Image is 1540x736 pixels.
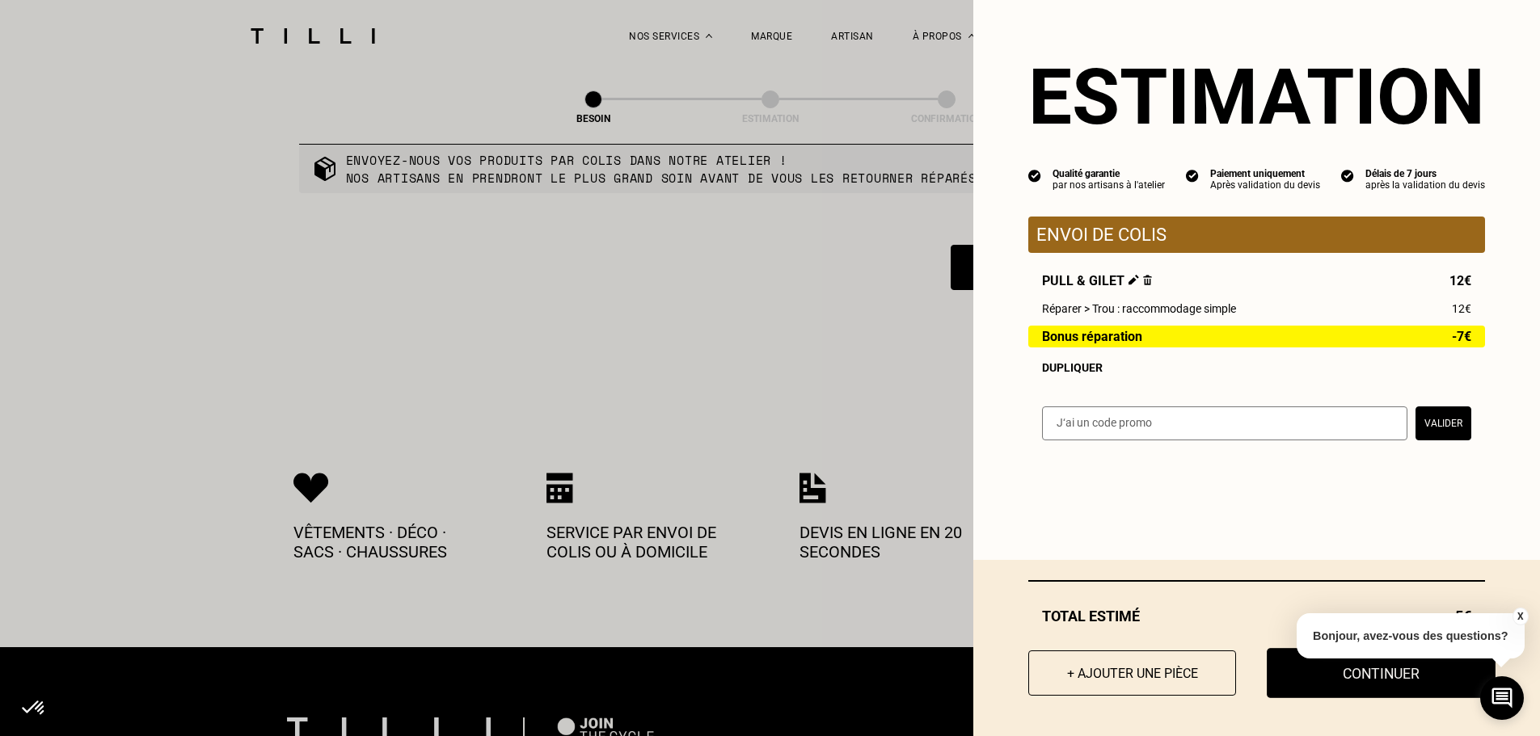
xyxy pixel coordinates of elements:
span: -7€ [1452,330,1471,343]
div: Dupliquer [1042,361,1471,374]
img: icon list info [1186,168,1199,183]
section: Estimation [1028,52,1485,142]
div: Après validation du devis [1210,179,1320,191]
div: Qualité garantie [1053,168,1165,179]
span: 12€ [1449,273,1471,288]
img: icon list info [1028,168,1041,183]
span: Pull & gilet [1042,273,1152,288]
p: Envoi de colis [1036,225,1477,245]
input: J‘ai un code promo [1042,406,1407,440]
div: après la validation du devis [1365,179,1485,191]
button: Continuer [1267,648,1496,698]
span: Réparer > Trou : raccommodage simple [1042,302,1236,315]
div: par nos artisans à l'atelier [1053,179,1165,191]
span: Bonus réparation [1042,330,1142,343]
img: icon list info [1341,168,1354,183]
div: Paiement uniquement [1210,168,1320,179]
p: Bonjour, avez-vous des questions? [1297,613,1525,658]
button: Valider [1416,406,1471,440]
span: 12€ [1452,302,1471,315]
div: Total estimé [1028,608,1485,625]
button: + Ajouter une pièce [1028,650,1236,696]
img: Éditer [1129,275,1139,285]
button: X [1512,608,1528,625]
img: Supprimer [1143,275,1152,285]
div: Délais de 7 jours [1365,168,1485,179]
